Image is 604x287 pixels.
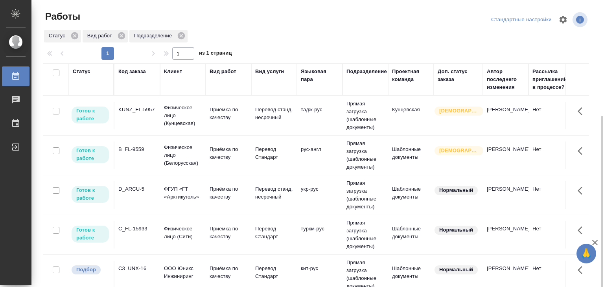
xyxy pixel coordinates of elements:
[580,245,593,262] span: 🙏
[255,145,293,161] p: Перевод Стандарт
[76,226,104,242] p: Готов к работе
[528,142,574,169] td: Нет
[164,225,202,241] p: Физическое лицо (Сити)
[210,145,247,161] p: Приёмка по качеству
[76,186,104,202] p: Готов к работе
[439,266,473,274] p: Нормальный
[255,185,293,201] p: Перевод станд. несрочный
[528,221,574,248] td: Нет
[199,48,232,60] span: из 1 страниц
[528,181,574,209] td: Нет
[164,185,202,201] p: ФГУП «ГТ «Арктикуголь»
[255,68,284,75] div: Вид услуги
[439,107,479,115] p: [DEMOGRAPHIC_DATA]
[71,145,110,164] div: Исполнитель может приступить к работе
[164,143,202,167] p: Физическое лицо (Белорусская)
[118,265,156,272] div: C3_UNX-16
[343,215,388,254] td: Прямая загрузка (шаблонные документы)
[297,221,343,248] td: туркм-рус
[134,32,175,40] p: Подразделение
[528,102,574,129] td: Нет
[71,225,110,243] div: Исполнитель может приступить к работе
[483,221,528,248] td: [PERSON_NAME]
[346,68,387,75] div: Подразделение
[576,244,596,263] button: 🙏
[164,68,182,75] div: Клиент
[210,225,247,241] p: Приёмка по качеству
[573,261,592,280] button: Здесь прячутся важные кнопки
[388,142,434,169] td: Шаблонные документы
[388,221,434,248] td: Шаблонные документы
[255,225,293,241] p: Перевод Стандарт
[118,225,156,233] div: C_FL-15933
[255,106,293,121] p: Перевод станд. несрочный
[76,147,104,162] p: Готов к работе
[489,14,554,26] div: split button
[388,181,434,209] td: Шаблонные документы
[129,30,188,42] div: Подразделение
[210,106,247,121] p: Приёмка по качеству
[73,68,90,75] div: Статус
[87,32,115,40] p: Вид работ
[301,68,339,83] div: Языковая пара
[255,265,293,280] p: Перевод Стандарт
[71,265,110,275] div: Можно подбирать исполнителей
[438,68,479,83] div: Доп. статус заказа
[573,142,592,160] button: Здесь прячутся важные кнопки
[343,96,388,135] td: Прямая загрузка (шаблонные документы)
[164,104,202,127] p: Физическое лицо (Кунцевская)
[83,30,128,42] div: Вид работ
[76,266,96,274] p: Подбор
[76,107,104,123] p: Готов к работе
[439,226,473,234] p: Нормальный
[573,181,592,200] button: Здесь прячутся важные кнопки
[532,68,570,91] div: Рассылка приглашений в процессе?
[483,102,528,129] td: [PERSON_NAME]
[210,265,247,280] p: Приёмка по качеству
[487,68,525,91] div: Автор последнего изменения
[118,106,156,114] div: KUNZ_FL-5957
[483,142,528,169] td: [PERSON_NAME]
[164,265,202,280] p: ООО Юникс Инжиниринг
[392,68,430,83] div: Проектная команда
[118,145,156,153] div: B_FL-9559
[210,68,236,75] div: Вид работ
[297,181,343,209] td: укр-рус
[554,10,573,29] span: Настроить таблицу
[43,10,80,23] span: Работы
[573,12,589,27] span: Посмотреть информацию
[44,30,81,42] div: Статус
[388,102,434,129] td: Кунцевская
[118,185,156,193] div: D_ARCU-5
[343,175,388,215] td: Прямая загрузка (шаблонные документы)
[483,181,528,209] td: [PERSON_NAME]
[71,185,110,204] div: Исполнитель может приступить к работе
[210,185,247,201] p: Приёмка по качеству
[439,186,473,194] p: Нормальный
[573,221,592,240] button: Здесь прячутся важные кнопки
[573,102,592,121] button: Здесь прячутся важные кнопки
[71,106,110,124] div: Исполнитель может приступить к работе
[439,147,479,155] p: [DEMOGRAPHIC_DATA]
[297,102,343,129] td: тадж-рус
[297,142,343,169] td: рус-англ
[49,32,68,40] p: Статус
[118,68,146,75] div: Код заказа
[343,136,388,175] td: Прямая загрузка (шаблонные документы)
